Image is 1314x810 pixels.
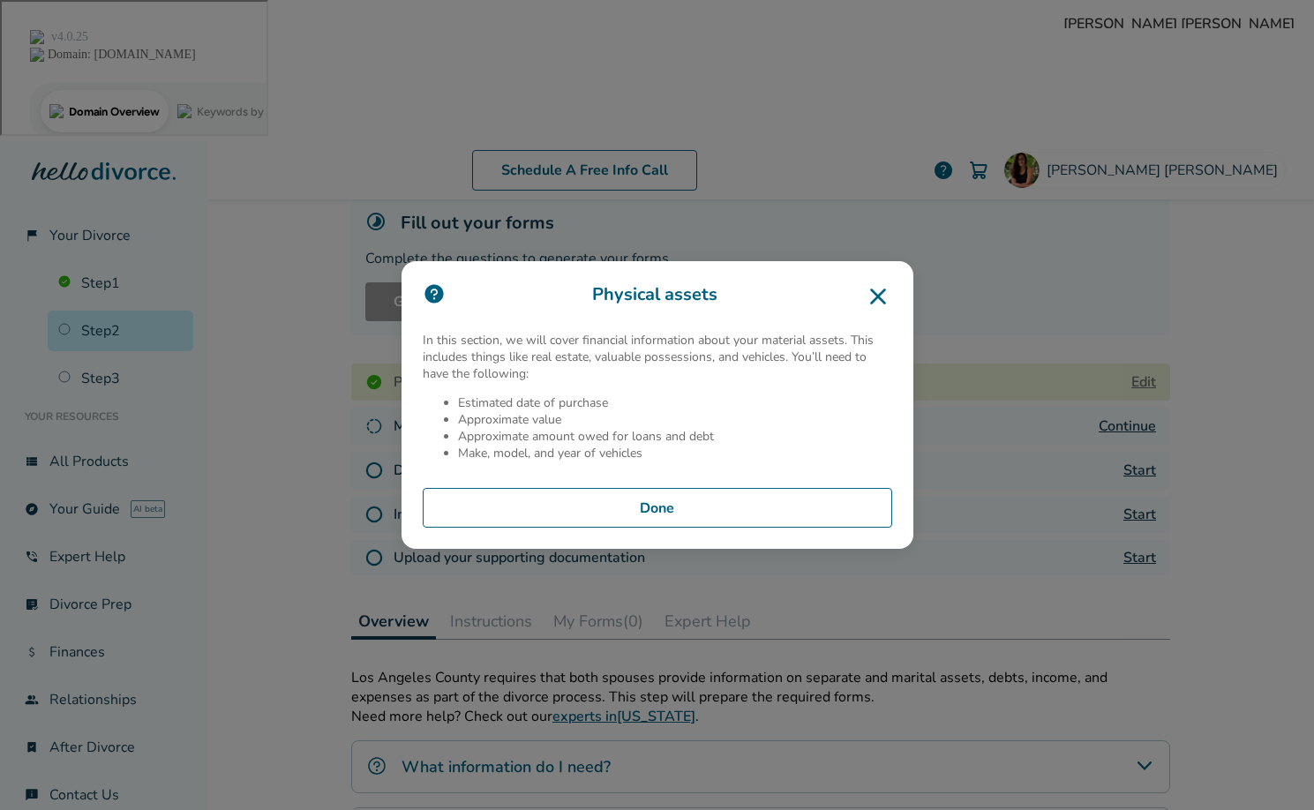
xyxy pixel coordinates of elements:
div: Domain Overview [67,104,158,116]
iframe: Chat Widget [1226,725,1314,810]
img: logo_orange.svg [28,28,42,42]
p: In this section, we will cover financial information about your material assets. This includes th... [423,332,892,382]
li: Make, model, and year of vehicles [458,445,892,461]
li: Estimated date of purchase [458,394,892,411]
button: Done [423,488,892,529]
li: Approximate amount owed for loans and debt [458,428,892,445]
div: Keywords by Traffic [195,104,297,116]
img: icon [423,282,446,305]
div: v 4.0.25 [49,28,86,42]
li: Approximate value [458,411,892,428]
img: tab_domain_overview_orange.svg [48,102,62,116]
img: tab_keywords_by_traffic_grey.svg [176,102,190,116]
img: website_grey.svg [28,46,42,60]
div: Domain: [DOMAIN_NAME] [46,46,194,60]
h3: Physical assets [423,282,892,311]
